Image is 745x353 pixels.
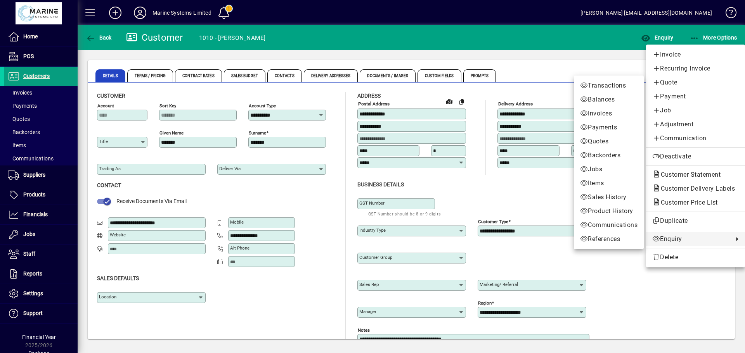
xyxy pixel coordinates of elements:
[580,81,638,90] span: Transactions
[652,50,739,59] span: Invoice
[652,171,724,178] span: Customer Statement
[652,106,739,115] span: Job
[580,165,638,174] span: Jobs
[580,109,638,118] span: Invoices
[580,234,638,244] span: References
[580,123,638,132] span: Payments
[652,199,722,206] span: Customer Price List
[580,220,638,230] span: Communications
[652,216,739,226] span: Duplicate
[652,253,739,262] span: Delete
[580,179,638,188] span: Items
[652,185,739,192] span: Customer Delivery Labels
[652,234,729,244] span: Enquiry
[580,151,638,160] span: Backorders
[646,150,745,164] button: Deactivate customer
[652,64,739,73] span: Recurring Invoice
[580,207,638,216] span: Product History
[580,193,638,202] span: Sales History
[652,78,739,87] span: Quote
[652,92,739,101] span: Payment
[652,134,739,143] span: Communication
[652,152,739,161] span: Deactivate
[580,95,638,104] span: Balances
[580,137,638,146] span: Quotes
[652,120,739,129] span: Adjustment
